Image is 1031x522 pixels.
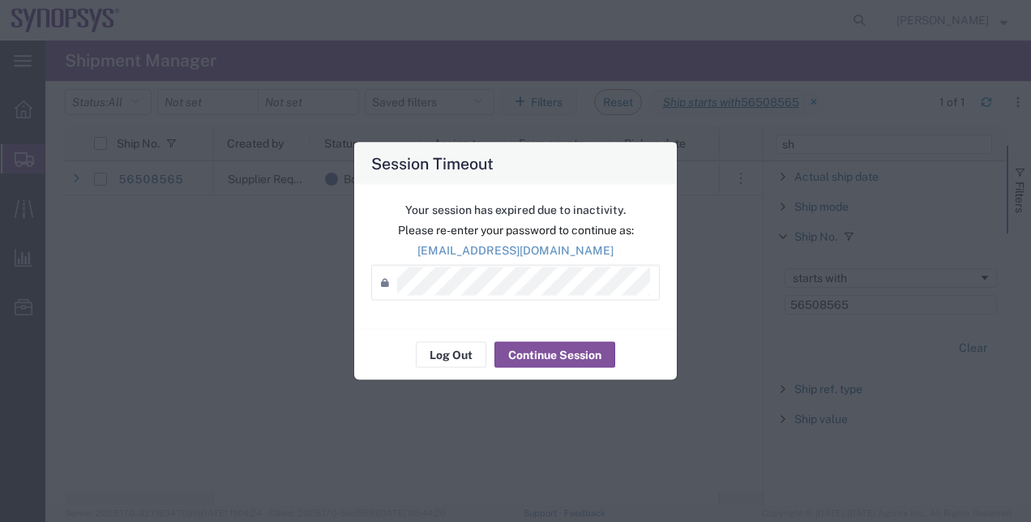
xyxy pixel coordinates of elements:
button: Continue Session [494,342,615,368]
button: Log Out [416,342,486,368]
h4: Session Timeout [371,152,494,175]
p: Your session has expired due to inactivity. [371,202,660,219]
p: Please re-enter your password to continue as: [371,222,660,239]
p: [EMAIL_ADDRESS][DOMAIN_NAME] [371,242,660,259]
